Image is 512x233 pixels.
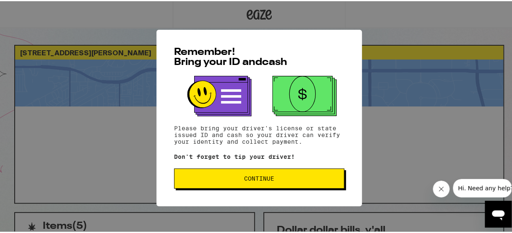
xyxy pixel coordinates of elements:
p: Please bring your driver's license or state issued ID and cash so your driver can verify your ide... [174,124,344,144]
span: Continue [244,174,274,180]
iframe: Button to launch messaging window [485,199,512,226]
span: Hi. Need any help? [5,6,60,13]
iframe: Message from company [453,178,512,196]
span: Remember! Bring your ID and cash [174,46,287,66]
button: Continue [174,167,344,187]
p: Don't forget to tip your driver! [174,152,344,159]
iframe: Close message [433,179,450,196]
